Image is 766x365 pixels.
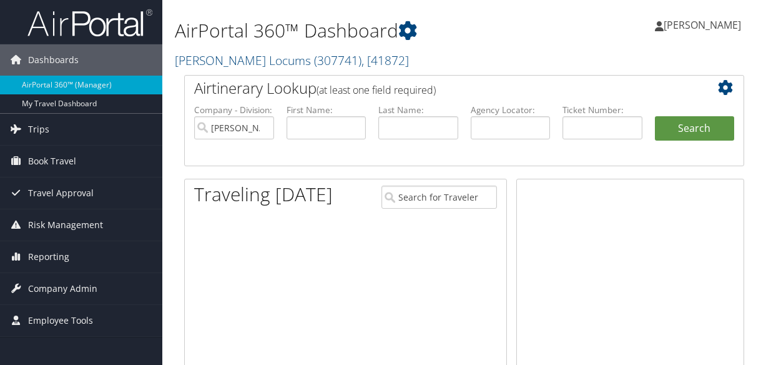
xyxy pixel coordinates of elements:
[28,177,94,209] span: Travel Approval
[27,8,152,37] img: airportal-logo.png
[314,52,361,69] span: ( 307741 )
[194,77,687,99] h2: Airtinerary Lookup
[175,52,409,69] a: [PERSON_NAME] Locums
[28,209,103,241] span: Risk Management
[655,116,735,141] button: Search
[194,181,333,207] h1: Traveling [DATE]
[317,83,436,97] span: (at least one field required)
[175,17,561,44] h1: AirPortal 360™ Dashboard
[664,18,741,32] span: [PERSON_NAME]
[28,305,93,336] span: Employee Tools
[471,104,551,116] label: Agency Locator:
[287,104,366,116] label: First Name:
[28,273,97,304] span: Company Admin
[28,146,76,177] span: Book Travel
[655,6,754,44] a: [PERSON_NAME]
[562,104,642,116] label: Ticket Number:
[381,186,497,209] input: Search for Traveler
[194,104,274,116] label: Company - Division:
[28,241,69,272] span: Reporting
[28,44,79,76] span: Dashboards
[378,104,458,116] label: Last Name:
[28,114,49,145] span: Trips
[361,52,409,69] span: , [ 41872 ]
